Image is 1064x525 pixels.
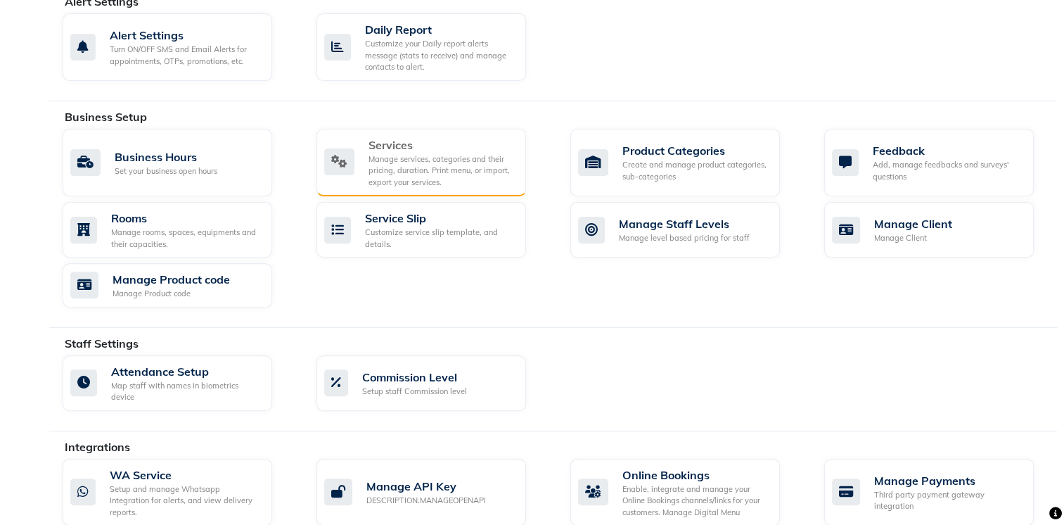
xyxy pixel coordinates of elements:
[362,386,467,398] div: Setup staff Commission level
[365,21,515,38] div: Daily Report
[824,129,1057,197] a: FeedbackAdd, manage feedbacks and surveys' questions
[110,44,261,67] div: Turn ON/OFF SMS and Email Alerts for appointments, OTPs, promotions, etc.
[115,165,217,177] div: Set your business open hours
[63,13,295,81] a: Alert SettingsTurn ON/OFF SMS and Email Alerts for appointments, OTPs, promotions, etc.
[316,129,549,197] a: ServicesManage services, categories and their pricing, duration. Print menu, or import, export yo...
[316,355,549,411] a: Commission LevelSetup staff Commission level
[874,215,952,232] div: Manage Client
[570,129,803,197] a: Product CategoriesCreate and manage product categories, sub-categories
[362,369,467,386] div: Commission Level
[111,210,261,227] div: Rooms
[366,478,486,495] div: Manage API Key
[63,355,295,411] a: Attendance SetupMap staff with names in biometrics device
[316,13,549,81] a: Daily ReportCustomize your Daily report alerts message (stats to receive) and manage contacts to ...
[316,202,549,258] a: Service SlipCustomize service slip template, and details.
[111,380,261,403] div: Map staff with names in biometrics device
[111,227,261,250] div: Manage rooms, spaces, equipments and their capacities.
[365,227,515,250] div: Customize service slip template, and details.
[619,215,750,232] div: Manage Staff Levels
[874,232,952,244] div: Manage Client
[113,288,230,300] div: Manage Product code
[110,467,261,483] div: WA Service
[622,467,769,483] div: Online Bookings
[570,202,803,258] a: Manage Staff LevelsManage level based pricing for staff
[110,483,261,519] div: Setup and manage Whatsapp Integration for alerts, and view delivery reports.
[63,263,295,308] a: Manage Product codeManage Product code
[368,153,515,189] div: Manage services, categories and their pricing, duration. Print menu, or import, export your servi...
[873,142,1023,159] div: Feedback
[111,363,261,380] div: Attendance Setup
[63,129,295,197] a: Business HoursSet your business open hours
[113,271,230,288] div: Manage Product code
[874,472,1023,489] div: Manage Payments
[622,483,769,519] div: Enable, integrate and manage your Online Bookings channels/links for your customers. Manage Digit...
[622,159,769,182] div: Create and manage product categories, sub-categories
[874,489,1023,512] div: Third party payment gateway integration
[619,232,750,244] div: Manage level based pricing for staff
[115,148,217,165] div: Business Hours
[622,142,769,159] div: Product Categories
[366,495,486,507] div: DESCRIPTION.MANAGEOPENAPI
[873,159,1023,182] div: Add, manage feedbacks and surveys' questions
[368,137,515,153] div: Services
[365,38,515,73] div: Customize your Daily report alerts message (stats to receive) and manage contacts to alert.
[63,202,295,258] a: RoomsManage rooms, spaces, equipments and their capacities.
[824,202,1057,258] a: Manage ClientManage Client
[365,210,515,227] div: Service Slip
[110,27,261,44] div: Alert Settings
